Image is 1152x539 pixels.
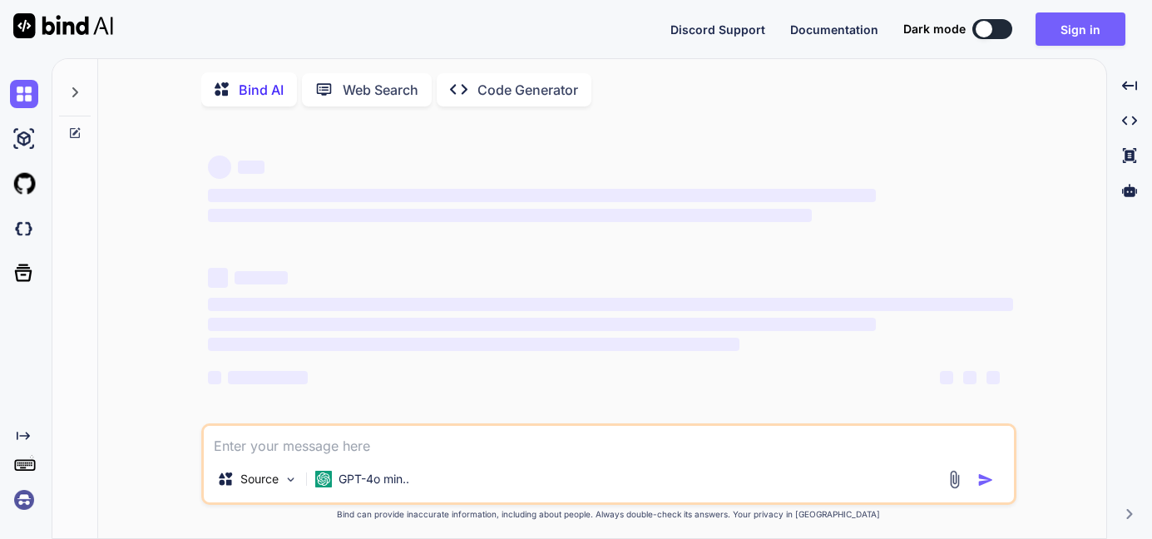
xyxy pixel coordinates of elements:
[10,486,38,514] img: signin
[945,470,964,489] img: attachment
[240,471,279,487] p: Source
[239,80,284,100] p: Bind AI
[1036,12,1125,46] button: Sign in
[940,371,953,384] span: ‌
[977,472,994,488] img: icon
[339,471,409,487] p: GPT-4o min..
[208,209,812,222] span: ‌
[963,371,976,384] span: ‌
[10,80,38,108] img: chat
[208,338,739,351] span: ‌
[235,271,288,284] span: ‌
[13,13,113,38] img: Bind AI
[343,80,418,100] p: Web Search
[903,21,966,37] span: Dark mode
[228,371,308,384] span: ‌
[315,471,332,487] img: GPT-4o mini
[208,268,228,288] span: ‌
[201,508,1016,521] p: Bind can provide inaccurate information, including about people. Always double-check its answers....
[790,21,878,38] button: Documentation
[10,125,38,153] img: ai-studio
[238,161,265,174] span: ‌
[10,215,38,243] img: darkCloudIdeIcon
[208,156,231,179] span: ‌
[670,22,765,37] span: Discord Support
[208,318,876,331] span: ‌
[284,472,298,487] img: Pick Models
[208,371,221,384] span: ‌
[477,80,578,100] p: Code Generator
[208,298,1013,311] span: ‌
[208,189,876,202] span: ‌
[790,22,878,37] span: Documentation
[986,371,1000,384] span: ‌
[670,21,765,38] button: Discord Support
[10,170,38,198] img: githubLight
